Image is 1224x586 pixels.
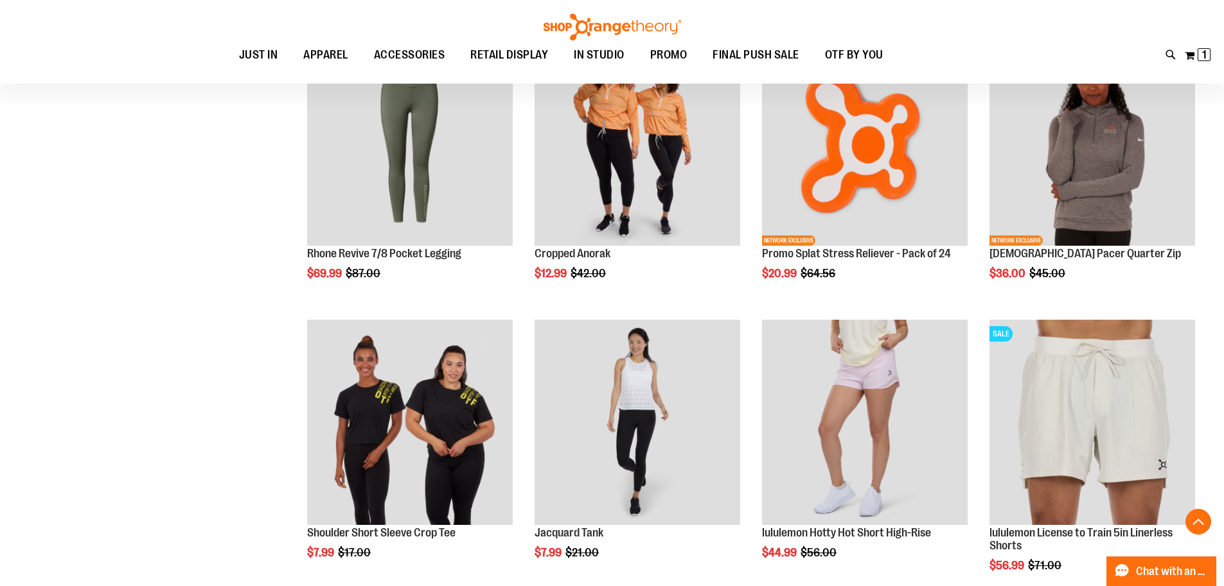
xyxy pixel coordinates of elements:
span: PROMO [650,41,687,69]
span: $69.99 [307,267,344,280]
a: Cropped Anorak [535,247,610,260]
span: $56.00 [801,546,838,559]
span: $7.99 [535,546,563,559]
a: Shoulder Short Sleeve Crop Tee [307,526,456,539]
a: FINAL PUSH SALE [700,41,812,69]
span: $17.00 [338,546,373,559]
span: SALE [989,326,1013,342]
span: NETWORK EXCLUSIVE [762,235,815,246]
span: $71.00 [1028,559,1063,572]
img: Product image for Splat Stress Reliever - Pack of 24 [762,40,968,246]
a: lululemon Hotty Hot Short High-Rise [762,526,931,539]
a: lululemon License to Train 5in Linerless ShortsSALE [989,320,1195,527]
span: $45.00 [1029,267,1067,280]
span: $7.99 [307,546,336,559]
a: Promo Splat Stress Reliever - Pack of 24 [762,247,951,260]
a: PROMO [637,41,700,70]
span: RETAIL DISPLAY [470,41,548,69]
a: Rhone Revive 7/8 Pocket LeggingSALE [307,40,513,248]
img: Cropped Anorak primary image [535,40,740,246]
img: Rhone Revive 7/8 Pocket Legging [307,40,513,246]
span: JUST IN [239,41,278,69]
span: $21.00 [565,546,601,559]
span: ACCESSORIES [374,41,445,69]
img: Product image for Shoulder Short Sleeve Crop Tee [307,320,513,526]
button: Back To Top [1185,509,1211,535]
img: Shop Orangetheory [542,14,683,41]
span: IN STUDIO [574,41,625,69]
a: RETAIL DISPLAY [457,41,561,70]
button: Chat with an Expert [1106,556,1217,586]
div: product [983,33,1202,313]
span: APPAREL [303,41,348,69]
img: lululemon License to Train 5in Linerless Shorts [989,320,1195,526]
span: OTF BY YOU [825,41,883,69]
div: product [301,33,519,313]
span: $36.00 [989,267,1027,280]
img: Front view of Jacquard Tank [535,320,740,526]
span: $87.00 [346,267,382,280]
span: $56.99 [989,559,1026,572]
div: product [528,33,747,313]
a: lululemon Hotty Hot Short High-Rise [762,320,968,527]
a: lululemon License to Train 5in Linerless Shorts [989,526,1173,552]
a: Product image for Splat Stress Reliever - Pack of 24SALENETWORK EXCLUSIVE [762,40,968,248]
img: Product image for Ladies Pacer Quarter Zip [989,40,1195,246]
a: ACCESSORIES [361,41,458,70]
a: Front view of Jacquard Tank [535,320,740,527]
span: $20.99 [762,267,799,280]
a: OTF BY YOU [812,41,896,70]
span: FINAL PUSH SALE [713,41,799,69]
span: Chat with an Expert [1136,565,1209,578]
span: $64.56 [801,267,837,280]
div: product [756,33,974,313]
a: APPAREL [290,41,361,70]
span: $44.99 [762,546,799,559]
a: [DEMOGRAPHIC_DATA] Pacer Quarter Zip [989,247,1181,260]
a: JUST IN [226,41,291,70]
span: NETWORK EXCLUSIVE [989,235,1043,246]
a: Product image for Ladies Pacer Quarter ZipSALENETWORK EXCLUSIVE [989,40,1195,248]
span: $42.00 [571,267,608,280]
a: Cropped Anorak primary imageSALE [535,40,740,248]
span: 1 [1202,48,1207,61]
span: $12.99 [535,267,569,280]
img: lululemon Hotty Hot Short High-Rise [762,320,968,526]
a: Jacquard Tank [535,526,603,539]
a: Product image for Shoulder Short Sleeve Crop Tee [307,320,513,527]
a: IN STUDIO [561,41,637,70]
a: Rhone Revive 7/8 Pocket Legging [307,247,461,260]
